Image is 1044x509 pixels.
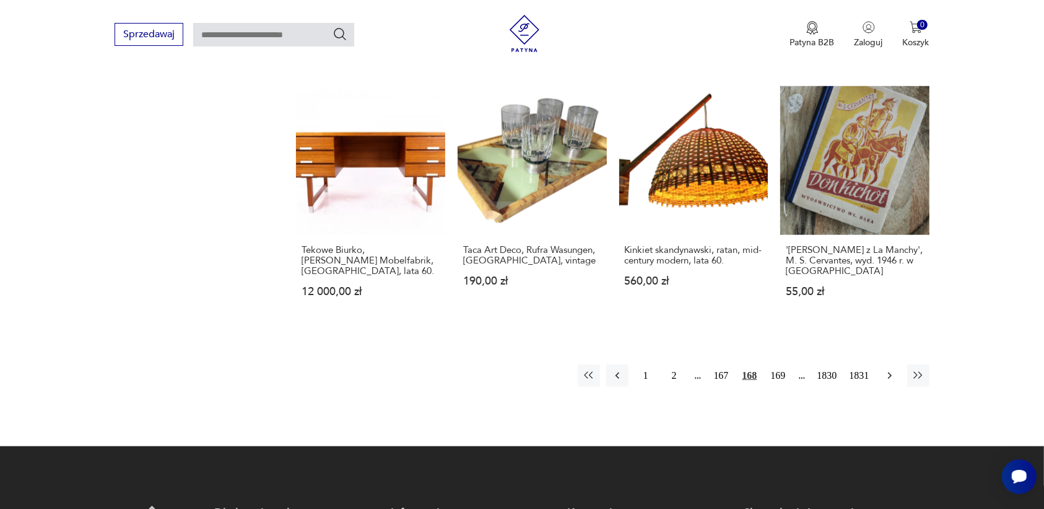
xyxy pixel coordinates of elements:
[506,15,543,52] img: Patyna - sklep z meblami i dekoracjami vintage
[463,276,601,286] p: 190,00 zł
[903,37,929,48] p: Koszyk
[625,245,763,266] h3: Kinkiet skandynawski, ratan, mid-century modern, lata 60.
[333,27,347,42] button: Szukaj
[458,86,607,322] a: Taca Art Deco, Rufra Wasungen, Niemcy, vintageTaca Art Deco, Rufra Wasungen, [GEOGRAPHIC_DATA], v...
[710,365,733,387] button: 167
[790,37,835,48] p: Patyna B2B
[910,21,922,33] img: Ikona koszyka
[790,21,835,48] a: Ikona medaluPatyna B2B
[780,86,929,322] a: 'Don Kichot z La Manchy', M. S. Cervantes, wyd. 1946 r. w Polsce'[PERSON_NAME] z La Manchy', M. S...
[917,20,928,30] div: 0
[302,286,440,297] p: 12 000,00 zł
[296,86,445,322] a: Tekowe Biurko, Eigil Petersens Mobelfabrik, Dania, lata 60.Tekowe Biurko, [PERSON_NAME] Mobelfabr...
[846,365,872,387] button: 1831
[814,365,840,387] button: 1830
[806,21,819,35] img: Ikona medalu
[625,276,763,286] p: 560,00 zł
[855,37,883,48] p: Zaloguj
[619,86,768,322] a: Kinkiet skandynawski, ratan, mid-century modern, lata 60.Kinkiet skandynawski, ratan, mid-century...
[863,21,875,33] img: Ikonka użytkownika
[115,23,183,46] button: Sprzedawaj
[302,245,440,277] h3: Tekowe Biurko, [PERSON_NAME] Mobelfabrik, [GEOGRAPHIC_DATA], lata 60.
[903,21,929,48] button: 0Koszyk
[786,245,924,277] h3: '[PERSON_NAME] z La Manchy', M. S. Cervantes, wyd. 1946 r. w [GEOGRAPHIC_DATA]
[115,31,183,40] a: Sprzedawaj
[663,365,685,387] button: 2
[786,286,924,297] p: 55,00 zł
[767,365,790,387] button: 169
[635,365,657,387] button: 1
[790,21,835,48] button: Patyna B2B
[855,21,883,48] button: Zaloguj
[463,245,601,266] h3: Taca Art Deco, Rufra Wasungen, [GEOGRAPHIC_DATA], vintage
[739,365,761,387] button: 168
[1002,459,1037,494] iframe: Smartsupp widget button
